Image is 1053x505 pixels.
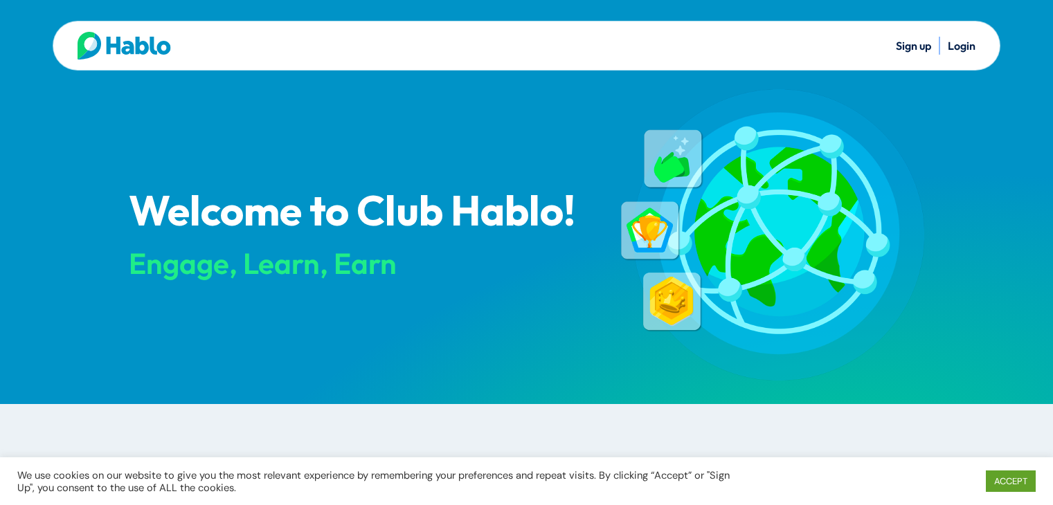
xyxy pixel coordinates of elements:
a: Sign up [896,39,931,53]
div: Engage, Learn, Earn [129,248,597,279]
a: Login [948,39,975,53]
div: We use cookies on our website to give you the most relevant experience by remembering your prefer... [17,469,730,494]
img: Hablo logo main 2 [78,32,171,59]
a: ACCEPT [986,470,1036,492]
p: Welcome to Club Hablo! [129,190,597,236]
